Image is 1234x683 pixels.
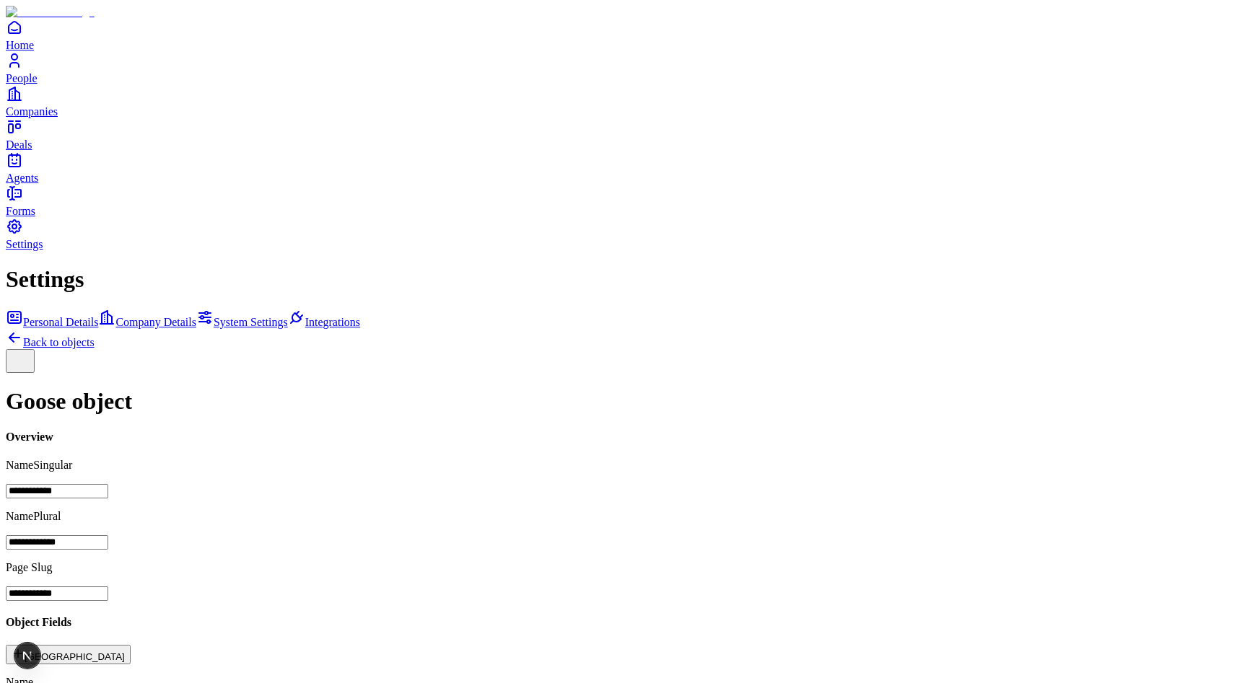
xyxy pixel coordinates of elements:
a: Agents [6,151,1228,184]
span: People [6,72,38,84]
p: Name [6,510,1228,523]
span: Forms [6,205,35,217]
span: Deals [6,138,32,151]
a: Back to objects [6,336,95,348]
button: [GEOGRAPHIC_DATA] [6,645,131,664]
span: Companies [6,105,58,118]
a: Company Details [98,316,196,328]
a: Companies [6,85,1228,118]
span: Company Details [115,316,196,328]
a: People [6,52,1228,84]
h1: Goose object [6,388,1228,415]
a: System Settings [196,316,288,328]
span: Integrations [305,316,360,328]
h4: Overview [6,431,1228,444]
a: Home [6,19,1228,51]
a: Personal Details [6,316,98,328]
span: System Settings [214,316,288,328]
span: Settings [6,238,43,250]
span: Singular [33,459,72,471]
p: Name [6,459,1228,472]
h1: Settings [6,266,1228,293]
span: Home [6,39,34,51]
a: Forms [6,185,1228,217]
a: Integrations [288,316,360,328]
p: Page Slug [6,561,1228,574]
span: Plural [33,510,61,522]
img: Item Brain Logo [6,6,95,19]
span: Personal Details [23,316,98,328]
h4: Object Fields [6,616,1228,629]
a: Deals [6,118,1228,151]
a: Settings [6,218,1228,250]
span: Agents [6,172,38,184]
